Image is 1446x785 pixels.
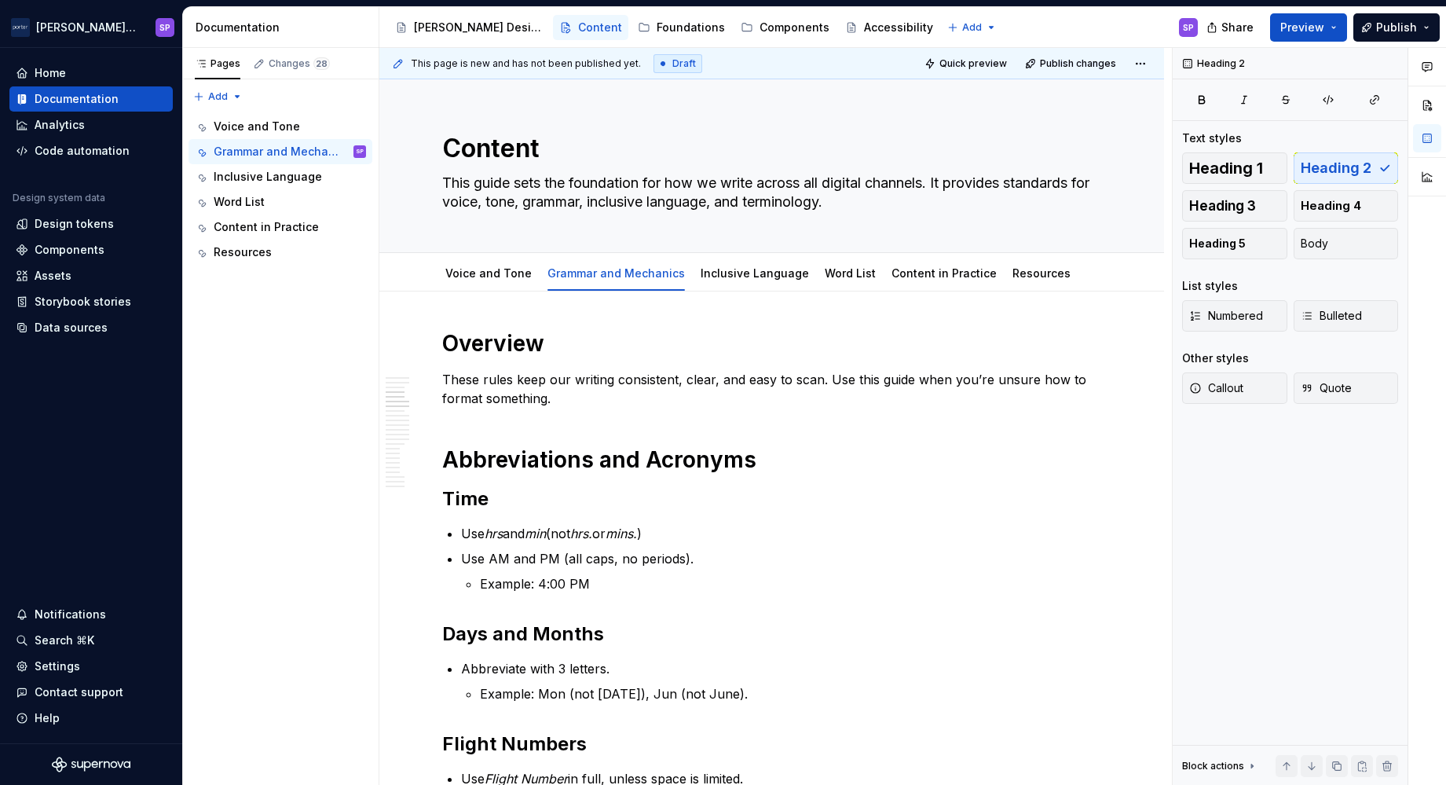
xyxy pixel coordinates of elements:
[214,169,322,185] div: Inclusive Language
[214,194,265,210] div: Word List
[480,574,1101,593] p: Example: 4:00 PM
[547,266,685,280] a: Grammar and Mechanics
[13,192,105,204] div: Design system data
[9,263,173,288] a: Assets
[480,684,1101,703] p: Example: Mon (not [DATE]), Jun (not June).
[1189,308,1263,324] span: Numbered
[35,268,71,284] div: Assets
[35,658,80,674] div: Settings
[214,219,319,235] div: Content in Practice
[9,628,173,653] button: Search ⌘K
[461,659,1101,678] p: Abbreviate with 3 letters.
[1189,198,1256,214] span: Heading 3
[1376,20,1417,35] span: Publish
[36,20,137,35] div: [PERSON_NAME] Airlines
[9,602,173,627] button: Notifications
[195,57,240,70] div: Pages
[1301,308,1362,324] span: Bulleted
[189,114,372,265] div: Page tree
[9,86,173,112] a: Documentation
[214,119,300,134] div: Voice and Tone
[461,524,1101,543] p: Use and (not or )
[439,130,1098,167] textarea: Content
[442,486,1101,512] h2: Time
[189,189,372,215] a: Word List
[1182,350,1249,366] div: Other styles
[35,216,114,232] div: Design tokens
[35,91,119,107] div: Documentation
[1353,13,1440,42] button: Publish
[214,244,272,260] div: Resources
[35,65,66,81] div: Home
[389,15,550,40] a: [PERSON_NAME] Design
[196,20,372,35] div: Documentation
[35,294,131,310] div: Storybook stories
[214,144,343,160] div: Grammar and Mechanics
[1189,236,1246,251] span: Heading 5
[35,684,123,700] div: Contact support
[269,57,330,70] div: Changes
[9,680,173,705] button: Contact support
[9,315,173,340] a: Data sources
[189,114,372,139] a: Voice and Tone
[9,289,173,314] a: Storybook stories
[389,12,939,43] div: Page tree
[442,732,1101,757] h2: Flight Numbers
[356,144,364,160] div: SP
[1182,300,1287,332] button: Numbered
[189,164,372,189] a: Inclusive Language
[442,329,1101,358] h1: Overview
[943,17,1001,39] button: Add
[3,10,179,44] button: [PERSON_NAME] AirlinesSP
[1189,380,1243,396] span: Callout
[411,57,641,70] span: This page is new and has not been published yet.
[1040,57,1116,70] span: Publish changes
[578,20,622,35] div: Content
[1182,130,1242,146] div: Text styles
[1182,190,1287,222] button: Heading 3
[1189,160,1263,176] span: Heading 1
[439,256,538,289] div: Voice and Tone
[839,15,939,40] a: Accessibility
[189,86,247,108] button: Add
[1301,236,1328,251] span: Body
[442,370,1101,408] p: These rules keep our writing consistent, clear, and easy to scan. Use this guide when you’re unsu...
[891,266,997,280] a: Content in Practice
[525,526,546,541] em: min
[1006,256,1077,289] div: Resources
[35,242,104,258] div: Components
[1294,190,1399,222] button: Heading 4
[672,57,696,70] span: Draft
[1182,152,1287,184] button: Heading 1
[1020,53,1123,75] button: Publish changes
[9,211,173,237] a: Design tokens
[1183,21,1194,34] div: SP
[939,57,1007,70] span: Quick preview
[35,143,130,159] div: Code automation
[52,757,130,772] svg: Supernova Logo
[657,20,725,35] div: Foundations
[1301,198,1361,214] span: Heading 4
[1221,20,1254,35] span: Share
[414,20,544,35] div: [PERSON_NAME] Design
[553,15,628,40] a: Content
[9,112,173,138] a: Analytics
[1182,278,1238,294] div: List styles
[9,654,173,679] a: Settings
[1182,760,1244,772] div: Block actions
[208,90,228,103] span: Add
[485,526,503,541] em: hrs
[701,266,809,280] a: Inclusive Language
[189,240,372,265] a: Resources
[1294,228,1399,259] button: Body
[313,57,330,70] span: 28
[1199,13,1264,42] button: Share
[445,266,532,280] a: Voice and Tone
[9,237,173,262] a: Components
[1182,228,1287,259] button: Heading 5
[1182,372,1287,404] button: Callout
[818,256,882,289] div: Word List
[442,622,1101,647] h2: Days and Months
[1294,300,1399,332] button: Bulleted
